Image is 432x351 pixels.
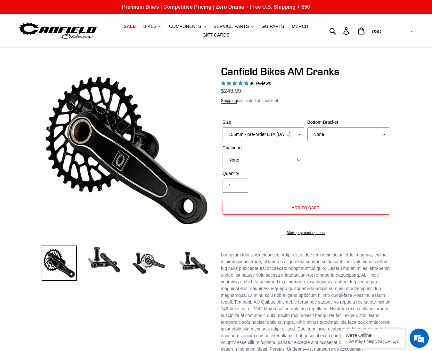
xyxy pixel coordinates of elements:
span: GG PARTS [261,24,284,29]
label: Size [223,119,304,126]
label: Chainring [223,145,304,151]
a: More payment options [223,230,389,236]
img: Load image into Gallery viewer, Canfield Bikes AM Cranks [42,246,77,281]
a: GG PARTS [258,22,287,31]
a: SALE [120,22,139,31]
img: Load image into Gallery viewer, Canfield Cranks [86,246,122,274]
button: Add to cart [223,201,389,215]
img: Load image into Gallery viewer, Canfield Bikes AM Cranks [131,246,167,281]
button: BIKES [140,22,165,31]
span: $249.99 [221,88,241,94]
label: Bottom-Bracket [307,119,389,126]
button: SERVICE PARTS [210,22,257,31]
a: Shipping [221,98,237,104]
a: MERCH [289,22,311,31]
label: Quantity [223,170,304,177]
a: GIFT CARDS [199,31,233,39]
img: Load image into Gallery viewer, CANFIELD-AM_DH-CRANKS [176,246,211,281]
span: BIKES [143,24,157,29]
button: COMPONENTS [166,22,209,31]
span: SALE [124,24,135,29]
h1: Canfield Bikes AM Cranks [221,65,391,78]
span: MERCH [292,24,308,29]
span: 4.97 stars [221,81,250,86]
img: Canfield Bikes [18,21,98,41]
div: calculated at checkout. [221,97,391,104]
div: We're Online! [346,333,400,338]
span: GIFT CARDS [202,32,230,38]
span: 86 reviews [249,81,271,86]
p: How may I help you today? [346,339,400,344]
span: SERVICE PARTS [214,24,249,29]
span: Add to cart [292,205,320,210]
span: COMPONENTS [169,24,201,29]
